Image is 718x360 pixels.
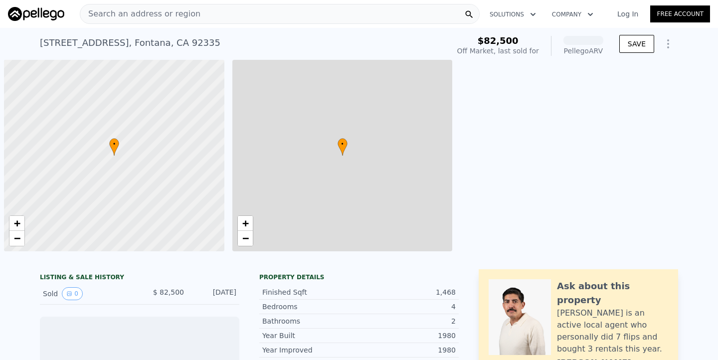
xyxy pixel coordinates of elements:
[338,140,348,149] span: •
[359,287,456,297] div: 1,468
[557,307,668,355] div: [PERSON_NAME] is an active local agent who personally did 7 flips and bought 3 rentals this year.
[14,217,20,229] span: +
[544,5,601,23] button: Company
[242,232,248,244] span: −
[14,232,20,244] span: −
[478,35,519,46] span: $82,500
[259,273,459,281] div: Property details
[109,138,119,156] div: •
[62,287,83,300] button: View historical data
[457,46,539,56] div: Off Market, last sold for
[482,5,544,23] button: Solutions
[192,287,236,300] div: [DATE]
[359,316,456,326] div: 2
[40,36,220,50] div: [STREET_ADDRESS] , Fontana , CA 92335
[153,288,184,296] span: $ 82,500
[109,140,119,149] span: •
[262,287,359,297] div: Finished Sqft
[605,9,650,19] a: Log In
[359,331,456,341] div: 1980
[262,316,359,326] div: Bathrooms
[238,216,253,231] a: Zoom in
[658,34,678,54] button: Show Options
[8,7,64,21] img: Pellego
[40,273,239,283] div: LISTING & SALE HISTORY
[338,138,348,156] div: •
[262,331,359,341] div: Year Built
[359,345,456,355] div: 1980
[238,231,253,246] a: Zoom out
[242,217,248,229] span: +
[650,5,710,22] a: Free Account
[563,46,603,56] div: Pellego ARV
[43,287,132,300] div: Sold
[80,8,200,20] span: Search an address or region
[262,302,359,312] div: Bedrooms
[262,345,359,355] div: Year Improved
[359,302,456,312] div: 4
[9,231,24,246] a: Zoom out
[619,35,654,53] button: SAVE
[557,279,668,307] div: Ask about this property
[9,216,24,231] a: Zoom in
